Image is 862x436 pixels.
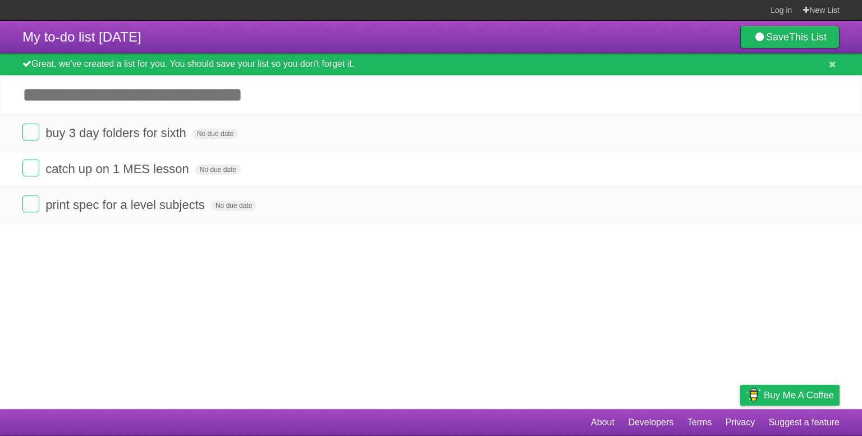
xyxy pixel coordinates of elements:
span: Buy me a coffee [764,385,834,405]
b: This List [789,31,827,43]
a: Privacy [726,412,755,433]
span: No due date [192,129,238,139]
a: About [591,412,615,433]
span: print spec for a level subjects [45,198,208,212]
a: Developers [628,412,673,433]
a: Terms [687,412,712,433]
span: My to-do list [DATE] [22,29,141,44]
a: Buy me a coffee [740,385,840,406]
label: Done [22,124,39,140]
img: Buy me a coffee [746,385,761,405]
span: No due date [211,201,256,211]
span: catch up on 1 MES lesson [45,162,192,176]
a: SaveThis List [740,26,840,48]
span: No due date [195,165,241,175]
a: Suggest a feature [769,412,840,433]
label: Done [22,160,39,176]
label: Done [22,196,39,212]
span: buy 3 day folders for sixth [45,126,189,140]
